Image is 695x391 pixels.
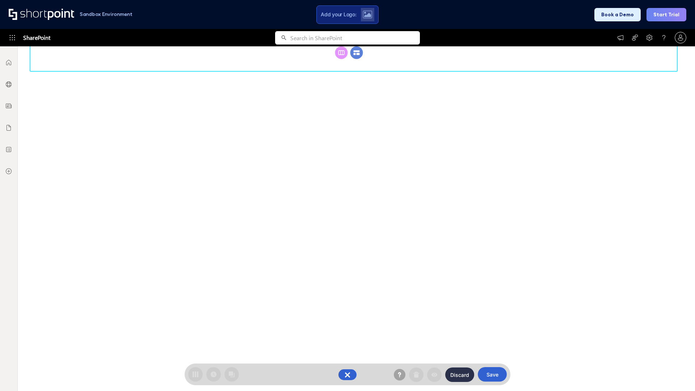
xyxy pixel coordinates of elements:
h1: Sandbox Environment [80,12,132,16]
img: Upload logo [363,10,372,18]
button: Save [478,367,507,382]
iframe: Chat Widget [659,356,695,391]
span: Add your Logo: [321,11,356,18]
button: Book a Demo [594,8,641,21]
button: Start Trial [646,8,686,21]
button: Discard [445,367,474,382]
span: SharePoint [23,29,50,46]
input: Search in SharePoint [290,31,420,45]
